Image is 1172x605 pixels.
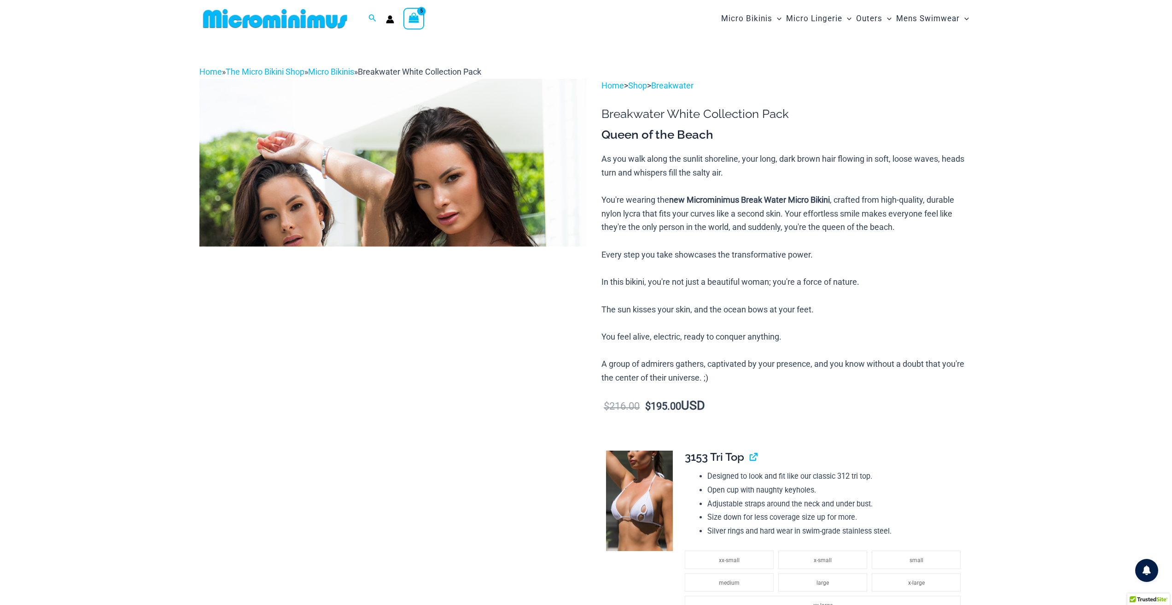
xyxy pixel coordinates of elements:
span: Menu Toggle [882,7,892,30]
p: > > [601,79,973,93]
a: Account icon link [386,15,394,23]
b: new Microminimus Break Water Micro Bikini [669,195,830,205]
li: xx-small [685,551,774,569]
span: Mens Swimwear [896,7,960,30]
li: large [778,573,867,592]
a: View Shopping Cart, 5 items [403,8,425,29]
p: As you walk along the sunlit shoreline, your long, dark brown hair flowing in soft, loose waves, ... [601,152,973,385]
li: small [872,551,961,569]
a: Search icon link [368,13,377,24]
span: small [910,557,923,564]
a: Mens SwimwearMenu ToggleMenu Toggle [894,5,971,33]
span: $ [604,400,609,412]
img: MM SHOP LOGO FLAT [199,8,351,29]
span: Breakwater White Collection Pack [358,67,481,76]
bdi: 216.00 [604,400,640,412]
a: The Micro Bikini Shop [226,67,304,76]
a: Breakwater [651,81,694,90]
li: Designed to look and fit like our classic 312 tri top. [707,470,965,483]
span: » » » [199,67,481,76]
span: 3153 Tri Top [685,450,744,464]
li: x-large [872,573,961,592]
span: medium [719,580,740,586]
span: xx-small [719,557,740,564]
h3: Queen of the Beach [601,127,973,143]
a: Shop [628,81,647,90]
img: Breakwater White 3153 Top [606,451,673,551]
li: x-small [778,551,867,569]
span: x-small [814,557,832,564]
a: Micro BikinisMenu ToggleMenu Toggle [719,5,784,33]
p: USD [601,399,973,413]
li: Adjustable straps around the neck and under bust. [707,497,965,511]
a: Home [199,67,222,76]
a: Micro LingerieMenu ToggleMenu Toggle [784,5,854,33]
span: Micro Bikinis [721,7,772,30]
span: Menu Toggle [842,7,851,30]
span: $ [645,400,651,412]
span: Micro Lingerie [786,7,842,30]
a: OutersMenu ToggleMenu Toggle [854,5,894,33]
span: Menu Toggle [960,7,969,30]
li: medium [685,573,774,592]
a: Home [601,81,624,90]
nav: Site Navigation [717,3,973,34]
bdi: 195.00 [645,400,681,412]
h1: Breakwater White Collection Pack [601,107,973,121]
span: x-large [908,580,925,586]
li: Size down for less coverage size up for more. [707,511,965,524]
li: Open cup with naughty keyholes. [707,483,965,497]
span: large [816,580,829,586]
a: Micro Bikinis [308,67,354,76]
li: Silver rings and hard wear in swim-grade stainless steel. [707,524,965,538]
span: Outers [856,7,882,30]
span: Menu Toggle [772,7,781,30]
